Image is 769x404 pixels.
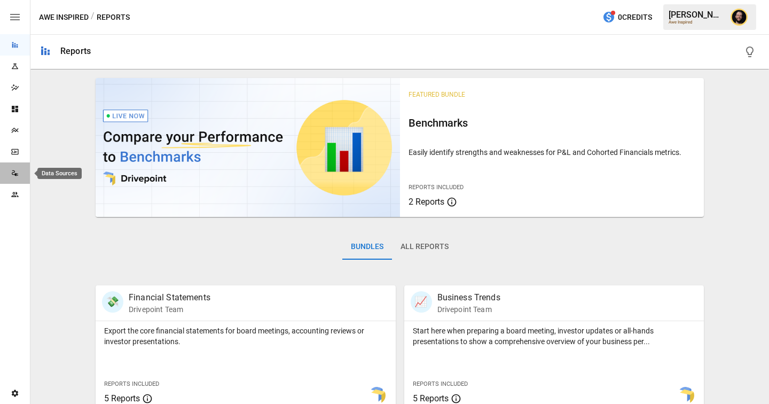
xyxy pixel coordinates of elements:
[104,393,140,403] span: 5 Reports
[409,197,444,207] span: 2 Reports
[598,7,656,27] button: 0Credits
[409,147,696,158] p: Easily identify strengths and weaknesses for P&L and Cohorted Financials metrics.
[413,325,696,347] p: Start here when preparing a board meeting, investor updates or all-hands presentations to show a ...
[60,46,91,56] div: Reports
[91,11,95,24] div: /
[104,380,159,387] span: Reports Included
[342,234,392,260] button: Bundles
[392,234,457,260] button: All Reports
[724,2,754,32] button: Ciaran Nugent
[437,304,500,315] p: Drivepoint Team
[411,291,432,313] div: 📈
[669,10,724,20] div: [PERSON_NAME]
[368,387,386,404] img: smart model
[37,168,82,179] div: Data Sources
[129,304,210,315] p: Drivepoint Team
[102,291,123,313] div: 💸
[669,20,724,25] div: Awe Inspired
[413,380,468,387] span: Reports Included
[39,11,89,24] button: Awe Inspired
[96,78,400,217] img: video thumbnail
[129,291,210,304] p: Financial Statements
[437,291,500,304] p: Business Trends
[677,387,694,404] img: smart model
[731,9,748,26] img: Ciaran Nugent
[409,114,696,131] h6: Benchmarks
[409,91,465,98] span: Featured Bundle
[618,11,652,24] span: 0 Credits
[413,393,449,403] span: 5 Reports
[409,184,464,191] span: Reports Included
[104,325,387,347] p: Export the core financial statements for board meetings, accounting reviews or investor presentat...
